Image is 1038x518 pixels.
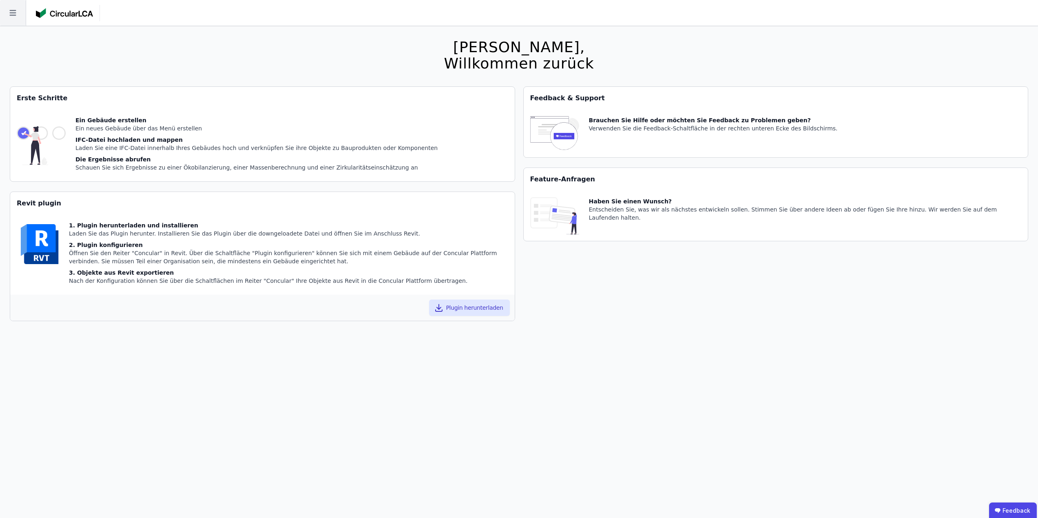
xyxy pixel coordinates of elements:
img: Concular [36,8,93,18]
div: Ein Gebäude erstellen [75,116,438,124]
div: 3. Objekte aus Revit exportieren [69,269,508,277]
div: Nach der Konfiguration können Sie über die Schaltflächen im Reiter "Concular" Ihre Objekte aus Re... [69,277,508,285]
div: Ein neues Gebäude über das Menü erstellen [75,124,438,132]
div: Brauchen Sie Hilfe oder möchten Sie Feedback zu Problemen geben? [589,116,838,124]
div: Entscheiden Sie, was wir als nächstes entwickeln sollen. Stimmen Sie über andere Ideen ab oder fü... [589,205,1022,222]
div: 1. Plugin herunterladen und installieren [69,221,508,229]
div: Die Ergebnisse abrufen [75,155,438,163]
img: feature_request_tile-UiXE1qGU.svg [530,197,579,234]
div: [PERSON_NAME], [444,39,594,55]
div: Feature-Anfragen [524,168,1028,191]
div: Revit plugin [10,192,515,215]
img: revit-YwGVQcbs.svg [17,221,62,267]
div: Verwenden Sie die Feedback-Schaltfläche in der rechten unteren Ecke des Bildschirms. [589,124,838,132]
div: Öffnen Sie den Reiter "Concular" in Revit. Über die Schaltfläche "Plugin konfigurieren" können Si... [69,249,508,265]
button: Plugin herunterladen [429,300,510,316]
div: Laden Sie das Plugin herunter. Installieren Sie das Plugin über die downgeloadete Datei und öffne... [69,229,508,238]
div: Laden Sie eine IFC-Datei innerhalb Ihres Gebäudes hoch und verknüpfen Sie ihre Objekte zu Bauprod... [75,144,438,152]
div: Haben Sie einen Wunsch? [589,197,1022,205]
div: IFC-Datei hochladen und mappen [75,136,438,144]
div: Schauen Sie sich Ergebnisse zu einer Ökobilanzierung, einer Massenberechnung und einer Zirkularit... [75,163,438,172]
div: Willkommen zurück [444,55,594,72]
img: feedback-icon-HCTs5lye.svg [530,116,579,151]
div: Feedback & Support [524,87,1028,110]
div: Erste Schritte [10,87,515,110]
div: 2. Plugin konfigurieren [69,241,508,249]
img: getting_started_tile-DrF_GRSv.svg [17,116,66,175]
